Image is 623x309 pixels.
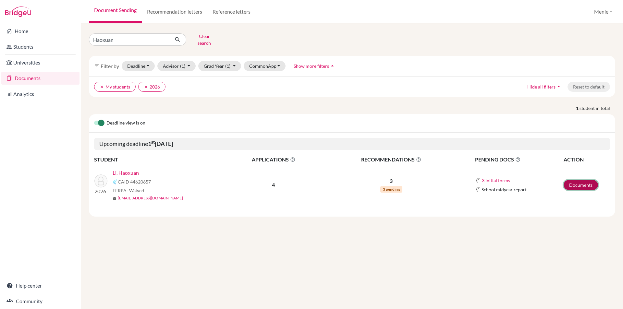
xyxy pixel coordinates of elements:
i: arrow_drop_up [556,83,562,90]
i: filter_list [94,63,99,68]
button: Grad Year(1) [198,61,241,71]
a: [EMAIL_ADDRESS][DOMAIN_NAME] [118,195,183,201]
p: 2026 [94,187,107,195]
img: Common App logo [113,179,118,184]
span: mail [113,196,116,200]
sup: st [151,139,155,145]
button: Advisor(1) [157,61,196,71]
button: clear2026 [138,82,165,92]
button: Reset to default [568,82,610,92]
th: ACTION [563,155,610,164]
span: 3 pending [380,186,402,193]
a: Help center [1,279,79,292]
span: Show more filters [294,63,329,69]
span: FERPA [113,187,144,194]
span: (1) [225,63,230,69]
a: Documents [1,72,79,85]
button: 3 initial forms [482,177,510,184]
a: Students [1,40,79,53]
button: Show more filtersarrow_drop_up [288,61,341,71]
img: Bridge-U [5,6,31,17]
button: Deadline [122,61,155,71]
input: Find student by name... [89,33,169,46]
th: STUDENT [94,155,224,164]
span: PENDING DOCS [475,156,563,163]
span: RECOMMENDATIONS [324,156,459,163]
span: student in total [580,105,615,112]
span: Deadline view is on [106,119,145,127]
span: (1) [180,63,185,69]
a: Community [1,295,79,308]
b: 1 [DATE] [148,140,173,147]
span: Filter by [101,63,119,69]
span: - Waived [127,188,144,193]
span: School midyear report [482,186,527,193]
a: Analytics [1,88,79,101]
img: Li, Haoxuan [94,174,107,187]
strong: 1 [576,105,580,112]
a: Universities [1,56,79,69]
b: 4 [272,182,275,188]
a: Home [1,25,79,38]
i: clear [100,85,104,89]
span: CAID 44620657 [118,178,151,185]
button: Hide all filtersarrow_drop_up [522,82,568,92]
button: CommonApp [244,61,286,71]
h5: Upcoming deadline [94,138,610,150]
i: arrow_drop_up [329,63,336,69]
button: Menie [591,6,615,18]
button: Clear search [186,31,222,48]
img: Common App logo [475,178,480,183]
img: Common App logo [475,187,480,192]
p: 3 [324,177,459,185]
a: Documents [564,180,598,190]
a: Li, Haoxuan [113,169,139,177]
span: Hide all filters [527,84,556,89]
i: clear [144,85,148,89]
button: clearMy students [94,82,136,92]
span: APPLICATIONS [224,156,323,163]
